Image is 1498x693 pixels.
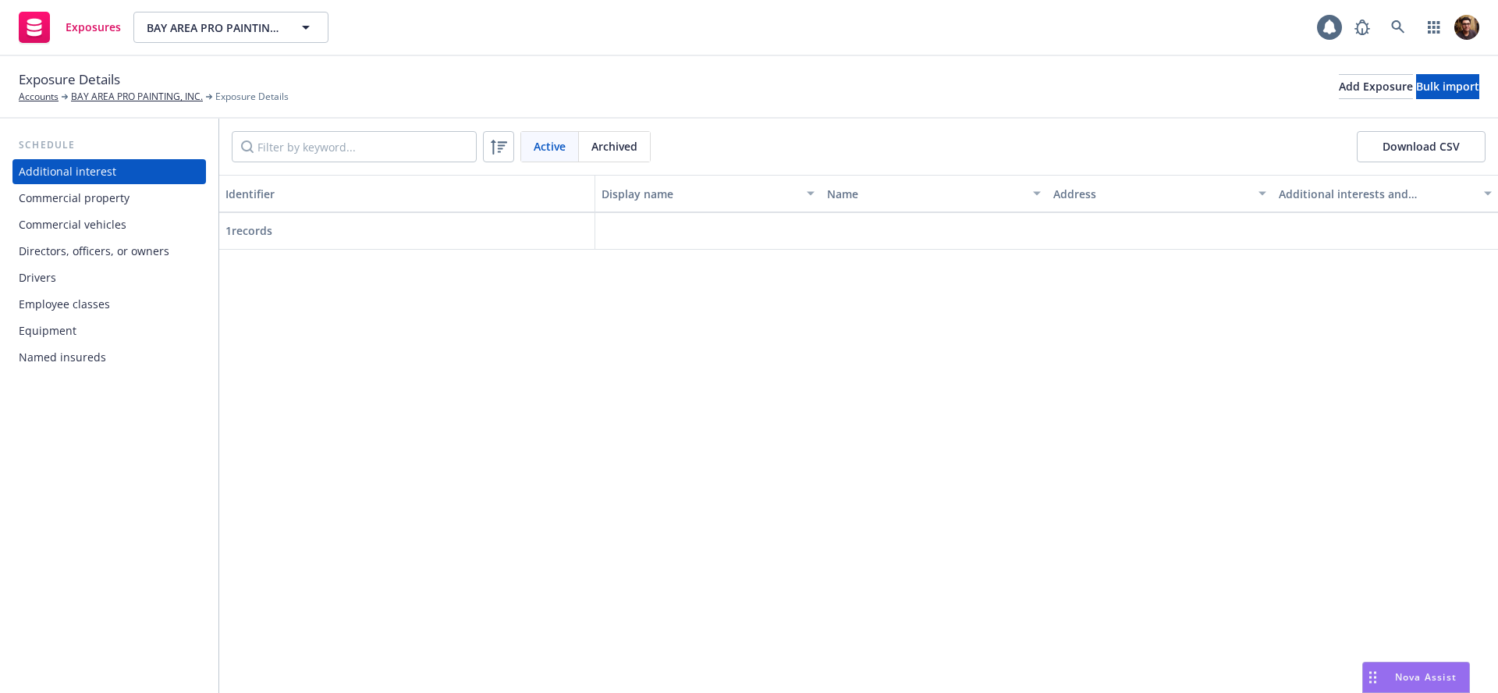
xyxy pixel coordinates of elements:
[133,12,328,43] button: BAY AREA PRO PAINTING, INC.
[1279,186,1475,202] div: Additional interests and endorsements applied
[225,223,272,238] span: 1 records
[1339,75,1413,98] div: Add Exposure
[12,292,206,317] a: Employee classes
[12,159,206,184] a: Additional interest
[602,186,797,202] div: Display name
[19,186,130,211] div: Commercial property
[12,265,206,290] a: Drivers
[19,318,76,343] div: Equipment
[1339,74,1413,99] button: Add Exposure
[1362,662,1470,693] button: Nova Assist
[19,69,120,90] span: Exposure Details
[71,90,203,104] a: BAY AREA PRO PAINTING, INC.
[225,186,588,202] div: Identifier
[19,292,110,317] div: Employee classes
[1053,186,1249,202] div: Address
[1047,175,1273,212] button: Address
[19,212,126,237] div: Commercial vehicles
[19,239,169,264] div: Directors, officers, or owners
[1273,175,1498,212] button: Additional interests and endorsements applied
[534,138,566,155] span: Active
[232,131,477,162] input: Filter by keyword...
[1416,75,1479,98] div: Bulk import
[12,239,206,264] a: Directors, officers, or owners
[12,345,206,370] a: Named insureds
[19,90,59,104] a: Accounts
[12,5,127,49] a: Exposures
[219,175,595,212] button: Identifier
[215,90,289,104] span: Exposure Details
[1357,131,1486,162] button: Download CSV
[147,20,282,36] span: BAY AREA PRO PAINTING, INC.
[1383,12,1414,43] a: Search
[1416,74,1479,99] button: Bulk import
[1347,12,1378,43] a: Report a Bug
[1395,670,1457,684] span: Nova Assist
[12,318,206,343] a: Equipment
[1363,663,1383,692] div: Drag to move
[19,345,106,370] div: Named insureds
[595,175,821,212] button: Display name
[12,186,206,211] a: Commercial property
[19,159,116,184] div: Additional interest
[1418,12,1450,43] a: Switch app
[66,21,121,34] span: Exposures
[12,212,206,237] a: Commercial vehicles
[1454,15,1479,40] img: photo
[591,138,637,155] span: Archived
[827,186,1023,202] div: Name
[12,137,206,153] div: Schedule
[19,265,56,290] div: Drivers
[821,175,1046,212] button: Name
